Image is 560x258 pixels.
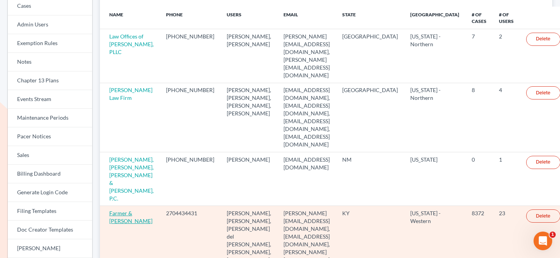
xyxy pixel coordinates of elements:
[336,7,404,29] th: State
[549,232,556,238] span: 1
[8,183,92,202] a: Generate Login Code
[160,7,220,29] th: Phone
[404,152,465,206] td: [US_STATE]
[493,83,520,152] td: 4
[109,87,152,101] a: [PERSON_NAME] Law Firm
[109,210,152,224] a: Farmer & [PERSON_NAME]
[8,90,92,109] a: Events Stream
[465,29,493,83] td: 7
[404,7,465,29] th: [GEOGRAPHIC_DATA]
[8,221,92,239] a: Doc Creator Templates
[220,152,277,206] td: [PERSON_NAME]
[8,202,92,221] a: Filing Templates
[336,152,404,206] td: NM
[465,7,493,29] th: # of Cases
[160,29,220,83] td: [PHONE_NUMBER]
[493,7,520,29] th: # of Users
[8,109,92,127] a: Maintenance Periods
[8,71,92,90] a: Chapter 13 Plans
[277,152,336,206] td: [EMAIL_ADDRESS][DOMAIN_NAME]
[220,29,277,83] td: [PERSON_NAME], [PERSON_NAME]
[220,7,277,29] th: Users
[109,156,154,202] a: [PERSON_NAME], [PERSON_NAME], [PERSON_NAME] & [PERSON_NAME], P.C.
[336,83,404,152] td: [GEOGRAPHIC_DATA]
[404,29,465,83] td: [US_STATE] - Northern
[100,7,160,29] th: Name
[465,152,493,206] td: 0
[220,83,277,152] td: [PERSON_NAME], [PERSON_NAME], [PERSON_NAME], [PERSON_NAME]
[8,165,92,183] a: Billing Dashboard
[336,29,404,83] td: [GEOGRAPHIC_DATA]
[465,83,493,152] td: 8
[8,16,92,34] a: Admin Users
[277,29,336,83] td: [PERSON_NAME][EMAIL_ADDRESS][DOMAIN_NAME], [PERSON_NAME][EMAIL_ADDRESS][DOMAIN_NAME]
[109,33,154,55] a: Law Offices of [PERSON_NAME], PLLC
[8,127,92,146] a: Pacer Notices
[277,83,336,152] td: [EMAIL_ADDRESS][DOMAIN_NAME], [EMAIL_ADDRESS][DOMAIN_NAME], [EMAIL_ADDRESS][DOMAIN_NAME], [EMAIL_...
[8,53,92,71] a: Notes
[8,146,92,165] a: Sales
[160,83,220,152] td: [PHONE_NUMBER]
[8,34,92,53] a: Exemption Rules
[404,83,465,152] td: [US_STATE] - Northern
[493,152,520,206] td: 1
[277,7,336,29] th: Email
[8,239,92,258] a: [PERSON_NAME]
[160,152,220,206] td: [PHONE_NUMBER]
[493,29,520,83] td: 2
[534,232,552,250] iframe: Intercom live chat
